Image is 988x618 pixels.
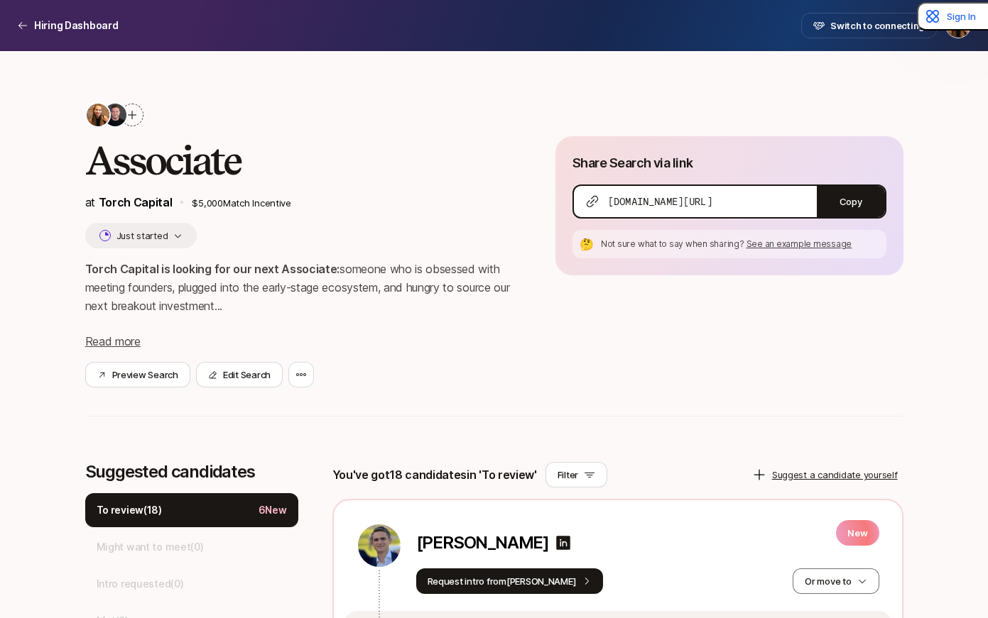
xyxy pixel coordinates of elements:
p: Suggest a candidate yourself [772,468,898,482]
img: c777a5ab_2847_4677_84ce_f0fc07219358.jpg [87,104,109,126]
p: Suggested candidates [85,462,298,482]
p: Hiring Dashboard [34,17,119,34]
div: 🤔 [578,236,595,253]
button: Request intro from[PERSON_NAME] [416,568,604,594]
button: Filter [545,462,607,487]
a: Torch Capital [99,195,173,209]
span: Read more [85,334,141,348]
h2: Associate [85,139,510,182]
p: 6 New [259,502,287,519]
img: 32afe6d3_2beb_468c_bd79_bc47ecd832db.jpg [358,524,401,567]
button: Preview Search [85,362,190,387]
p: Might want to meet ( 0 ) [97,539,204,556]
p: someone who is obsessed with meeting founders, plugged into the early-stage ecosystem, and hungry... [85,260,510,315]
button: Switch to connecting [801,13,937,38]
p: Intro requested ( 0 ) [97,575,184,592]
button: Just started [85,223,197,248]
button: Edit Search [196,362,283,387]
img: 443a08ff_5109_4e9d_b0be_b9d460e71183.jpg [104,104,126,126]
button: Copy [817,186,885,217]
p: at [85,193,173,211]
p: You've got 18 candidates in 'To review' [332,465,537,484]
span: [DOMAIN_NAME][URL] [608,194,712,209]
p: Share Search via link [572,153,693,173]
span: See an example message [747,238,852,249]
p: Not sure what to say when sharing? [601,238,881,250]
span: Switch to connecting [830,18,925,33]
p: New [836,520,879,546]
p: [PERSON_NAME] [416,533,549,553]
p: To review ( 18 ) [97,502,162,519]
button: Or move to [793,568,879,594]
strong: Torch Capital is looking for our next Associate: [85,262,340,276]
p: $5,000 Match Incentive [192,196,510,210]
